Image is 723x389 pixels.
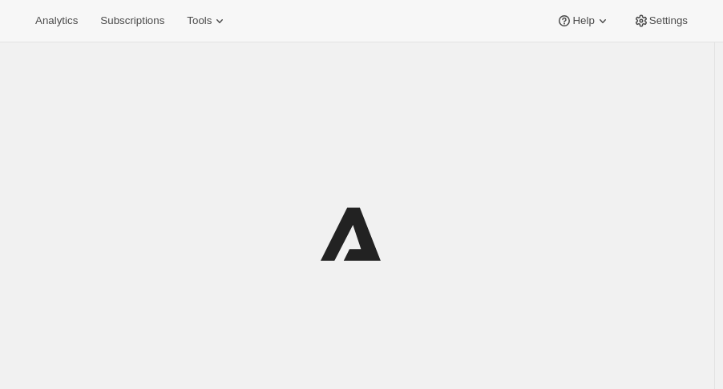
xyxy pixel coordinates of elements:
button: Tools [177,10,237,32]
span: Subscriptions [100,14,164,27]
button: Analytics [26,10,87,32]
button: Settings [624,10,697,32]
span: Settings [649,14,688,27]
button: Subscriptions [91,10,174,32]
span: Analytics [35,14,78,27]
span: Tools [187,14,212,27]
span: Help [572,14,594,27]
button: Help [547,10,620,32]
